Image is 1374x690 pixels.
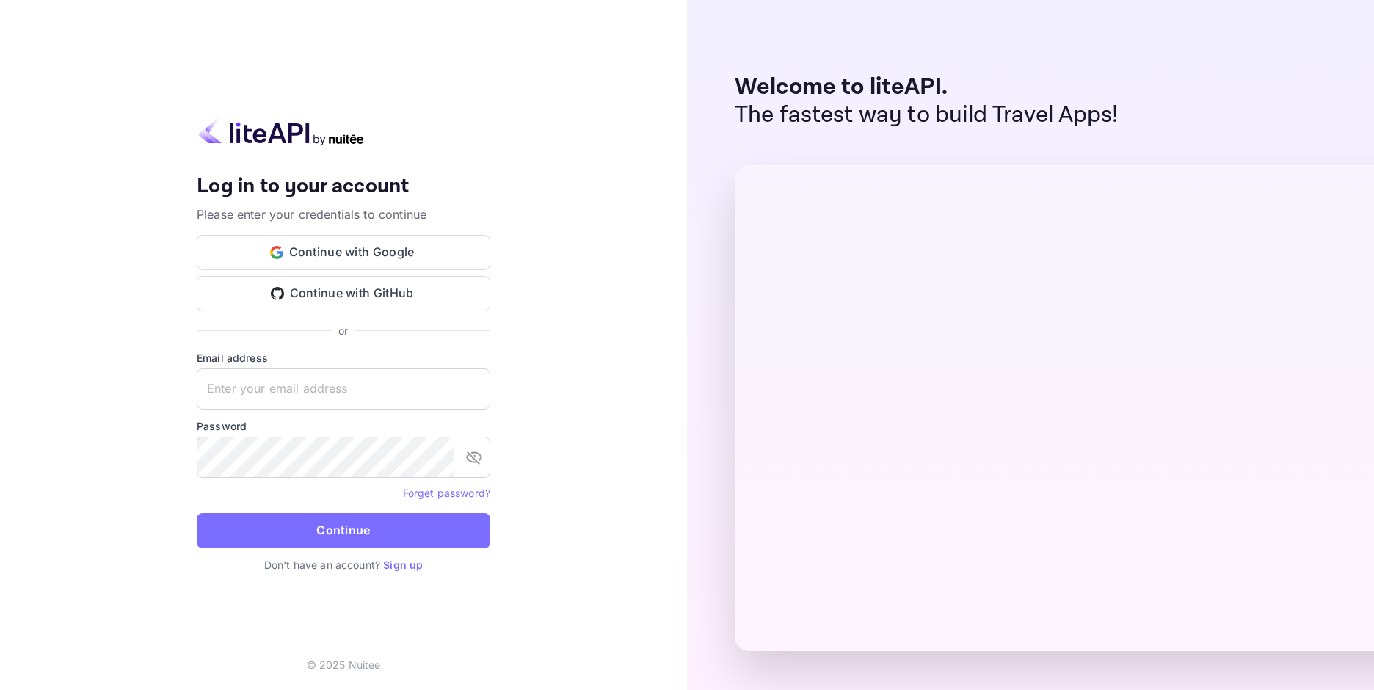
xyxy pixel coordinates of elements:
a: Sign up [383,559,423,571]
p: or [338,323,348,338]
input: Enter your email address [197,368,490,410]
p: The fastest way to build Travel Apps! [735,101,1119,129]
h4: Log in to your account [197,174,490,200]
a: Forget password? [403,487,490,499]
button: Continue with Google [197,235,490,270]
img: liteapi [197,117,366,146]
button: Continue with GitHub [197,276,490,311]
label: Email address [197,350,490,366]
p: © 2025 Nuitee [307,657,381,672]
button: toggle password visibility [459,443,489,472]
p: Don't have an account? [197,557,490,573]
label: Password [197,418,490,434]
button: Continue [197,513,490,548]
a: Forget password? [403,485,490,500]
p: Please enter your credentials to continue [197,206,490,223]
p: Welcome to liteAPI. [735,73,1119,101]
